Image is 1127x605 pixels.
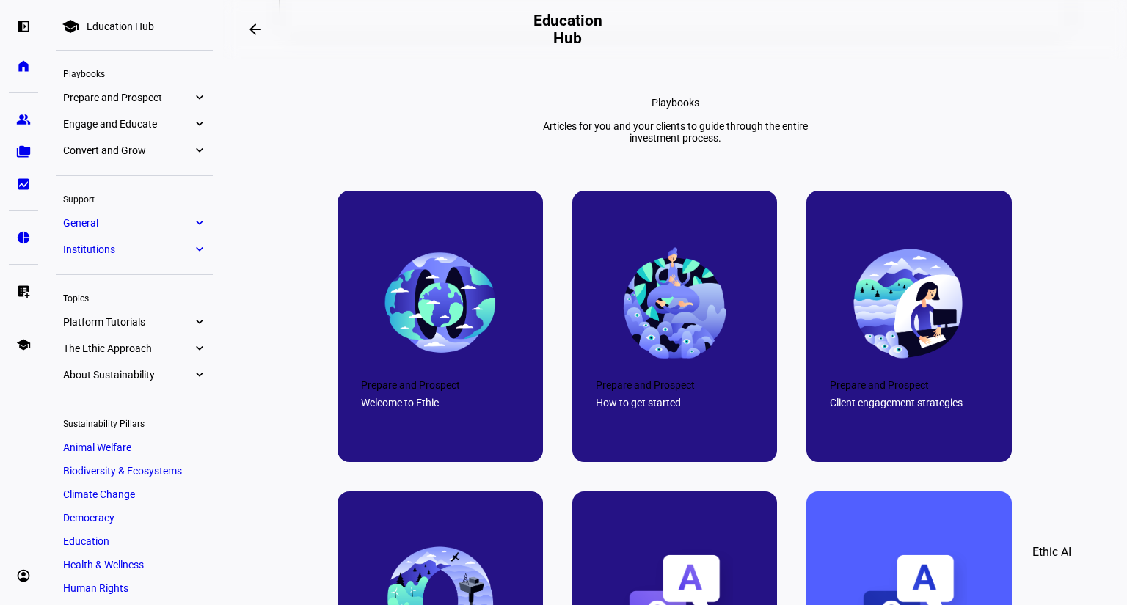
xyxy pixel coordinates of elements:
a: Generalexpand_more [56,213,213,233]
eth-mat-symbol: home [16,59,31,73]
span: Biodiversity & Ecosystems [63,465,182,477]
div: Playbooks [652,97,699,109]
eth-mat-symbol: expand_more [192,242,205,257]
div: Education Hub [87,21,154,32]
eth-mat-symbol: folder_copy [16,144,31,159]
a: Human Rights [56,578,213,598]
div: Playbooks [56,62,213,83]
span: Institutions [63,243,192,255]
a: Education [56,531,213,551]
div: Support [56,188,213,208]
img: 67c0a1a41fd1db2665af57fe_663e60d4891242c5d6cd469c_final-earth.png [382,245,498,362]
div: Topics [56,287,213,307]
eth-mat-symbol: expand_more [192,367,205,382]
a: Biodiversity & Ecosystems [56,461,213,481]
span: About Sustainability [63,369,192,381]
span: Convert and Grow [63,144,192,156]
a: group [9,105,38,134]
span: Engage and Educate [63,118,192,130]
a: Institutionsexpand_more [56,239,213,260]
img: 67c0a1a361bf038d2e293661_66d75062e6db20f9f8bea3a5_World%25203.png [616,244,733,361]
h2: Education Hub [530,12,605,47]
mat-icon: arrow_backwards [247,21,264,38]
div: Sustainability Pillars [56,412,213,433]
div: Prepare and Prospect [361,379,519,391]
a: folder_copy [9,137,38,166]
eth-mat-symbol: group [16,112,31,127]
mat-icon: school [62,18,79,35]
span: Human Rights [63,582,128,594]
span: Climate Change [63,488,135,500]
img: 67c0a1a3dd398c4549a83ca6_663e60d4891242c5d6cd46be_final-office.png [850,245,967,362]
a: Animal Welfare [56,437,213,458]
a: home [9,51,38,81]
eth-mat-symbol: expand_more [192,117,205,131]
div: Prepare and Prospect [596,379,754,391]
eth-mat-symbol: expand_more [192,216,205,230]
eth-mat-symbol: expand_more [192,90,205,105]
span: Prepare and Prospect [63,92,192,103]
span: Democracy [63,512,114,524]
eth-mat-symbol: bid_landscape [16,177,31,191]
eth-mat-symbol: expand_more [192,341,205,356]
div: Client engagement strategies [830,397,988,408]
span: Animal Welfare [63,441,131,453]
eth-mat-symbol: account_circle [16,568,31,583]
span: Education [63,535,109,547]
span: Platform Tutorials [63,316,192,328]
div: Welcome to Ethic [361,397,519,408]
eth-mat-symbol: list_alt_add [16,284,31,298]
span: General [63,217,192,229]
div: Prepare and Prospect [830,379,988,391]
a: Health & Wellness [56,554,213,575]
span: Health & Wellness [63,559,144,571]
eth-mat-symbol: pie_chart [16,230,31,245]
a: bid_landscape [9,169,38,199]
span: The Ethic Approach [63,342,192,354]
eth-mat-symbol: expand_more [192,315,205,329]
eth-mat-symbol: expand_more [192,143,205,158]
button: Ethic AI [1012,535,1092,570]
a: Climate Change [56,484,213,505]
a: pie_chart [9,223,38,252]
span: Ethic AI [1032,535,1071,570]
eth-mat-symbol: left_panel_open [16,19,31,34]
a: Democracy [56,507,213,528]
div: Articles for you and your clients to guide through the entire investment process. [528,120,823,144]
div: How to get started [596,397,754,408]
eth-mat-symbol: school [16,337,31,352]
